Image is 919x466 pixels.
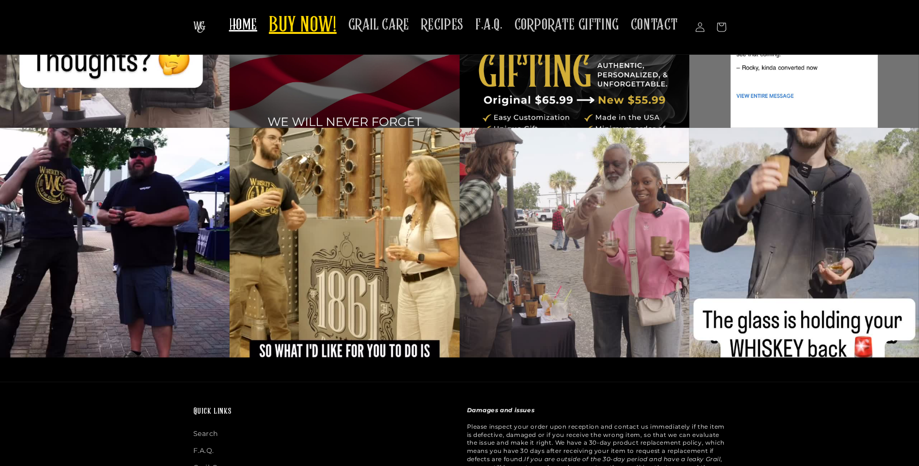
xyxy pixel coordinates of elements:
[421,16,464,34] span: RECIPES
[223,10,263,40] a: HOME
[229,16,257,34] span: HOME
[193,442,215,459] a: F.A.Q.
[415,10,469,40] a: RECIPES
[509,10,625,40] a: CORPORATE GIFTING
[269,13,337,39] span: BUY NOW!
[631,16,678,34] span: CONTACT
[467,406,535,414] strong: Damages and issues
[475,16,503,34] span: F.A.Q.
[263,7,343,45] a: BUY NOW!
[514,16,619,34] span: CORPORATE GIFTING
[348,16,409,34] span: GRAIL CARE
[193,406,452,418] h2: Quick links
[343,10,415,40] a: GRAIL CARE
[469,10,509,40] a: F.A.Q.
[193,428,218,442] a: Search
[193,21,205,33] img: The Whiskey Grail
[625,10,684,40] a: CONTACT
